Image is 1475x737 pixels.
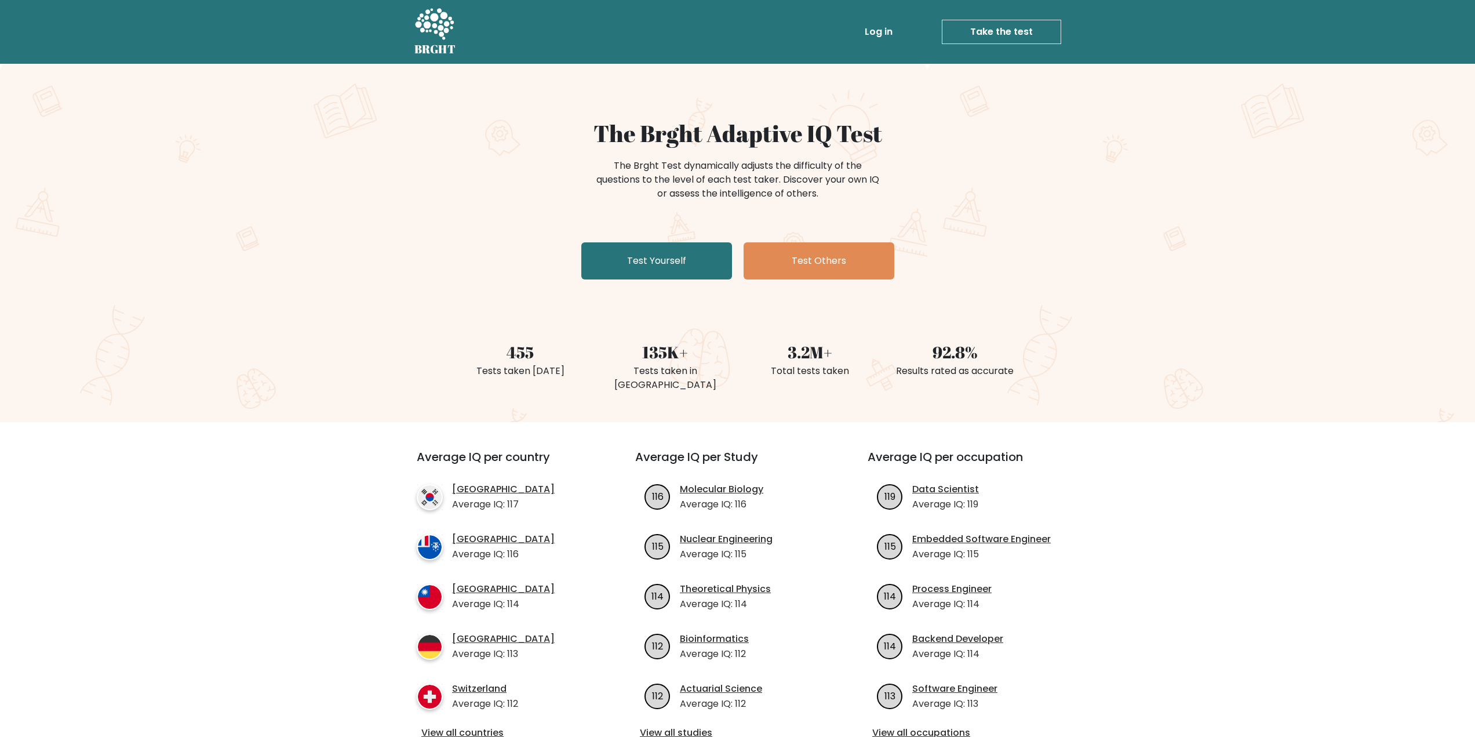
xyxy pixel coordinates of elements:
[652,539,664,553] text: 115
[745,364,876,378] div: Total tests taken
[600,364,731,392] div: Tests taken in [GEOGRAPHIC_DATA]
[745,340,876,364] div: 3.2M+
[455,340,586,364] div: 455
[912,697,997,711] p: Average IQ: 113
[417,534,443,560] img: country
[912,532,1051,546] a: Embedded Software Engineer
[417,450,593,478] h3: Average IQ per country
[452,697,518,711] p: Average IQ: 112
[942,20,1061,44] a: Take the test
[452,682,518,696] a: Switzerland
[581,242,732,279] a: Test Yourself
[912,647,1003,661] p: Average IQ: 114
[680,682,762,696] a: Actuarial Science
[890,364,1021,378] div: Results rated as accurate
[452,532,555,546] a: [GEOGRAPHIC_DATA]
[912,632,1003,646] a: Backend Developer
[680,532,773,546] a: Nuclear Engineering
[455,119,1021,147] h1: The Brght Adaptive IQ Test
[452,647,555,661] p: Average IQ: 113
[680,482,763,496] a: Molecular Biology
[452,498,555,511] p: Average IQ: 117
[680,632,749,646] a: Bioinformatics
[912,582,992,596] a: Process Engineer
[417,684,443,710] img: country
[452,547,555,561] p: Average IQ: 116
[860,20,897,43] a: Log in
[635,450,840,478] h3: Average IQ per Study
[600,340,731,364] div: 135K+
[680,647,749,661] p: Average IQ: 112
[912,547,1051,561] p: Average IQ: 115
[593,159,883,201] div: The Brght Test dynamically adjusts the difficulty of the questions to the level of each test take...
[651,589,664,602] text: 114
[680,547,773,561] p: Average IQ: 115
[652,489,664,503] text: 116
[884,639,896,652] text: 114
[414,5,456,59] a: BRGHT
[868,450,1072,478] h3: Average IQ per occupation
[414,42,456,56] h5: BRGHT
[680,582,771,596] a: Theoretical Physics
[884,589,896,602] text: 114
[680,697,762,711] p: Average IQ: 112
[884,539,896,553] text: 115
[452,482,555,496] a: [GEOGRAPHIC_DATA]
[652,689,663,702] text: 112
[744,242,894,279] a: Test Others
[417,584,443,610] img: country
[417,484,443,510] img: country
[652,639,663,652] text: 112
[884,489,895,503] text: 119
[884,689,895,702] text: 113
[890,340,1021,364] div: 92.8%
[912,682,997,696] a: Software Engineer
[452,597,555,611] p: Average IQ: 114
[452,582,555,596] a: [GEOGRAPHIC_DATA]
[680,597,771,611] p: Average IQ: 114
[455,364,586,378] div: Tests taken [DATE]
[452,632,555,646] a: [GEOGRAPHIC_DATA]
[912,498,979,511] p: Average IQ: 119
[417,634,443,660] img: country
[912,482,979,496] a: Data Scientist
[680,498,763,511] p: Average IQ: 116
[912,597,992,611] p: Average IQ: 114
